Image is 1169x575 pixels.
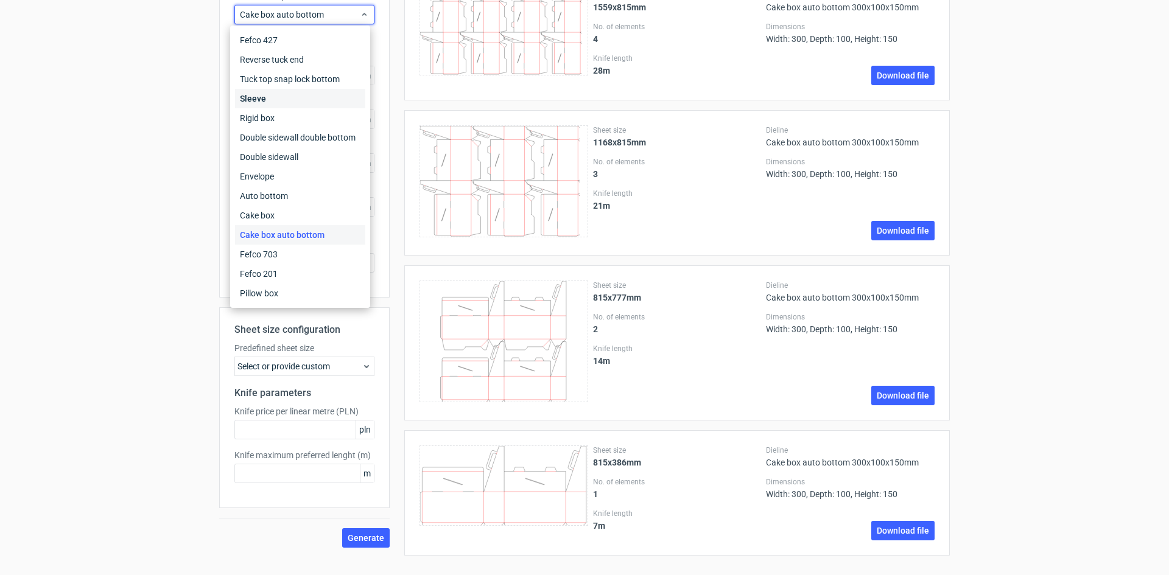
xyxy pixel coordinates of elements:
line: \t [543,134,558,139]
line: \t [431,38,432,40]
line: \t [423,36,423,38]
line: \t [558,12,561,21]
line: \t [546,38,552,40]
label: Knife maximum preferred lenght (m) [234,449,374,461]
div: Tuck top snap lock bottom [235,69,365,89]
line: \t [532,160,534,162]
strong: 1168x815mm [593,138,646,147]
line: \t [532,134,540,136]
path: \t [511,73,512,74]
path: \t [504,38,504,39]
line: \t [539,32,544,37]
div: Width: 300, Depth: 100, Height: 150 [766,157,935,179]
line: \t [500,2,505,7]
line: \t [479,160,480,162]
line: \t [531,185,532,186]
label: No. of elements [593,22,762,32]
line: \t [472,139,474,141]
line: \t [564,74,565,75]
line: \t [477,12,480,21]
line: \t [423,36,424,37]
label: Dieline [766,281,935,290]
line: \t [463,36,465,37]
label: Dimensions [766,312,935,322]
line: \t [458,32,463,37]
div: Fefco 427 [235,30,365,50]
div: Double sidewall double bottom [235,128,365,147]
div: Envelope [235,167,365,186]
line: \t [581,2,585,7]
line: \t [424,36,431,38]
label: Predefined sheet size [234,342,374,354]
line: \t [458,30,466,32]
a: Download file [871,386,935,405]
line: \t [495,154,499,166]
line: \t [527,139,534,141]
line: \t [488,152,490,153]
span: Cake box auto bottom [240,9,360,21]
line: \t [431,11,433,12]
line: \t [553,39,564,43]
line: \t [471,181,478,187]
line: \t [461,43,466,44]
path: \t [532,133,532,134]
line: \t [423,39,430,41]
line: \t [549,154,553,166]
label: Sheet size [593,445,762,455]
line: \t [505,16,507,18]
line: \t [458,1,460,2]
line: \t [541,146,543,147]
line: \t [579,74,580,75]
line: \t [423,185,424,187]
line: \t [442,154,446,166]
line: \t [505,58,507,60]
line: \t [465,58,466,60]
line: \t [434,167,437,168]
path: \t [423,133,424,134]
path: \t [471,73,472,74]
line: \t [511,6,513,7]
line: \t [434,173,437,175]
line: \t [465,36,472,38]
line: \t [552,38,553,40]
line: \t [437,12,440,21]
line: \t [530,134,541,138]
line: \t [504,39,511,41]
line: \t [500,44,505,48]
line: \t [544,36,546,37]
line: \t [518,12,521,21]
line: \t [458,43,460,44]
line: \t [539,72,547,74]
line: \t [499,30,507,32]
line: \t [423,131,424,133]
line: \t [539,40,544,43]
line: \t [504,4,506,6]
line: \t [541,35,544,36]
label: Dimensions [766,22,935,32]
line: \t [477,134,488,138]
line: \t [471,126,478,133]
line: \t [518,54,521,63]
line: \t [511,11,513,12]
line: \t [580,1,581,2]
